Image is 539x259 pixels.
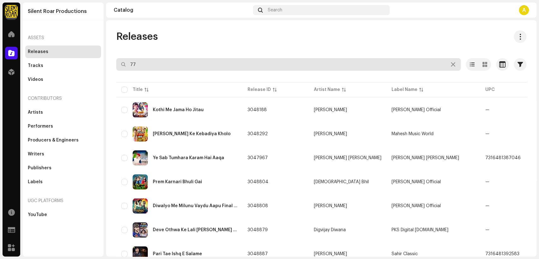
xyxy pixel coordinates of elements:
div: YouTube [28,212,47,217]
img: fcfd72e7-8859-4002-b0df-9a7058150634 [5,5,18,18]
div: Prem Karnari Bhuli Gai [153,180,202,184]
span: 3048887 [248,252,268,256]
span: — [485,132,489,136]
re-m-nav-item: Writers [25,148,101,160]
span: — [485,180,489,184]
div: [PERSON_NAME] [314,108,347,112]
img: 32315549-10d3-40b5-8260-8aa8a32480fe [133,150,148,166]
span: 3048292 [248,132,268,136]
re-m-nav-item: Labels [25,176,101,188]
span: Search [268,8,282,13]
div: Tracks [28,63,43,68]
span: PKS Digital Pvt.Ltd [392,228,448,232]
div: Artist Name [314,87,340,93]
span: Vishnu Bhil [314,180,381,184]
div: Producers & Engineers [28,138,79,143]
div: Release ID [248,87,271,93]
div: Labels [28,179,43,184]
span: 3048188 [248,108,267,112]
div: Apani Mahliya Ke Kebadiya Kholo [153,132,231,136]
re-m-nav-item: Videos [25,73,101,86]
span: Kishan Bhil [314,204,381,208]
span: — [485,108,489,112]
span: Saqib Dj [314,252,381,256]
re-m-nav-item: Publishers [25,162,101,174]
re-m-nav-item: Artists [25,106,101,119]
span: 3047967 [248,156,268,160]
div: Title [133,87,143,93]
span: 7316481387046 [485,156,521,160]
div: Artists [28,110,43,115]
div: A [519,5,529,15]
div: Releases [28,49,48,54]
div: Label Name [392,87,417,93]
img: 06c20917-b418-4c0f-a3d6-5eb7c779bb29 [133,174,148,190]
div: Publishers [28,166,51,171]
span: 3048879 [248,228,268,232]
span: Mahesh Music World [392,132,434,136]
img: dc0ce6a0-4451-4a89-8c32-8f5579f95f19 [133,126,148,142]
span: Releases [116,30,158,43]
div: [PERSON_NAME] [314,252,347,256]
span: 7316481392583 [485,252,519,256]
img: 5fc5a4f9-e501-4b53-945a-659d462b4535 [133,222,148,238]
span: Syed Hassan Ullah Hussaini [392,156,459,160]
re-m-nav-item: Tracks [25,59,101,72]
span: Kaushik Vasava Official [392,204,441,208]
span: Kaushik Vasava Official [392,180,441,184]
span: Digvijay Diwana [314,228,381,232]
span: 3048808 [248,204,268,208]
div: [PERSON_NAME] [PERSON_NAME] [314,156,381,160]
img: 972d74ad-6f68-411e-a42e-a333004b5d34 [133,198,148,214]
span: Bhai Gopal Mahoday Official [392,108,441,112]
re-m-nav-item: Releases [25,45,101,58]
re-m-nav-item: Performers [25,120,101,133]
div: [PERSON_NAME] [314,132,347,136]
div: Catalog [114,8,250,13]
span: Mahesh Raj [314,132,381,136]
img: 6f9925ae-051d-4bd8-9c53-d7e0375b7617 [133,102,148,117]
re-a-nav-header: UGC Platforms [25,193,101,208]
div: Deve Othwa Ke Lali Tohke Gali A Balam [153,228,237,232]
re-m-nav-item: Producers & Engineers [25,134,101,147]
div: [DEMOGRAPHIC_DATA] Bhil [314,180,369,184]
span: — [485,204,489,208]
div: Digvijay Diwana [314,228,346,232]
re-a-nav-header: Assets [25,30,101,45]
div: Diwalyo Me Milunu Vaydu Aapu Final Hoye [153,204,237,208]
div: Videos [28,77,43,82]
div: Writers [28,152,44,157]
div: [PERSON_NAME] [314,204,347,208]
div: Performers [28,124,53,129]
span: Bhai Gopal Mahoday [314,108,381,112]
re-a-nav-header: Contributors [25,91,101,106]
span: Syed Hassan Ullah Hussaini [314,156,381,160]
div: Pari Tae Ishq E Salame [153,252,202,256]
span: 3048804 [248,180,268,184]
div: Ye Sab Tumhara Karam Hai Aaqa [153,156,224,160]
re-m-nav-item: YouTube [25,208,101,221]
input: Search [116,58,461,71]
div: Kothi Me Jama Ho Jitau [153,108,204,112]
span: — [485,228,489,232]
span: Sahir Classic [392,252,418,256]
